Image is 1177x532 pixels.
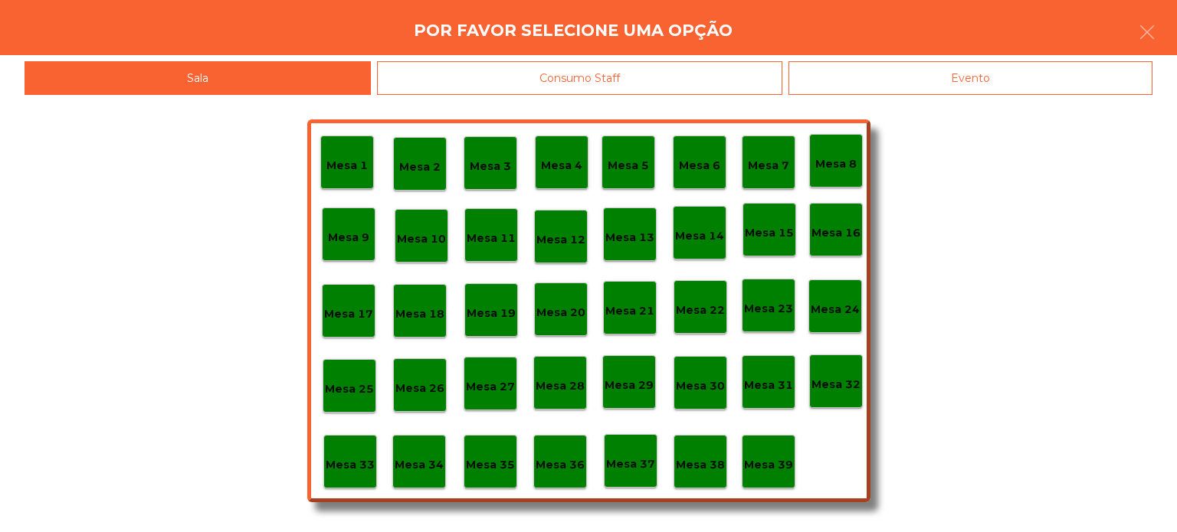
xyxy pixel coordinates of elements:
[395,380,444,397] p: Mesa 26
[745,224,794,242] p: Mesa 15
[676,302,725,319] p: Mesa 22
[326,157,368,175] p: Mesa 1
[811,224,861,242] p: Mesa 16
[605,229,654,246] p: Mesa 13
[395,456,444,474] p: Mesa 34
[536,377,585,395] p: Mesa 28
[466,456,515,474] p: Mesa 35
[536,456,585,474] p: Mesa 36
[325,380,374,398] p: Mesa 25
[328,229,369,246] p: Mesa 9
[541,157,582,175] p: Mesa 4
[467,230,516,247] p: Mesa 11
[536,231,585,249] p: Mesa 12
[324,305,373,323] p: Mesa 17
[470,158,511,175] p: Mesa 3
[414,19,733,42] h4: Por favor selecione uma opção
[395,305,444,323] p: Mesa 18
[744,456,793,474] p: Mesa 39
[744,300,793,318] p: Mesa 23
[679,157,720,175] p: Mesa 6
[605,377,654,394] p: Mesa 29
[748,157,789,175] p: Mesa 7
[326,456,375,474] p: Mesa 33
[377,61,782,96] div: Consumo Staff
[25,61,371,96] div: Sala
[815,155,857,173] p: Mesa 8
[397,230,446,248] p: Mesa 10
[676,456,725,474] p: Mesa 38
[467,305,516,322] p: Mesa 19
[608,157,649,175] p: Mesa 5
[676,377,725,395] p: Mesa 30
[788,61,1152,96] div: Evento
[811,376,861,393] p: Mesa 32
[466,378,515,396] p: Mesa 27
[811,301,860,318] p: Mesa 24
[675,227,724,245] p: Mesa 14
[606,455,655,473] p: Mesa 37
[605,302,654,320] p: Mesa 21
[536,304,585,321] p: Mesa 20
[744,377,793,394] p: Mesa 31
[399,158,441,176] p: Mesa 2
